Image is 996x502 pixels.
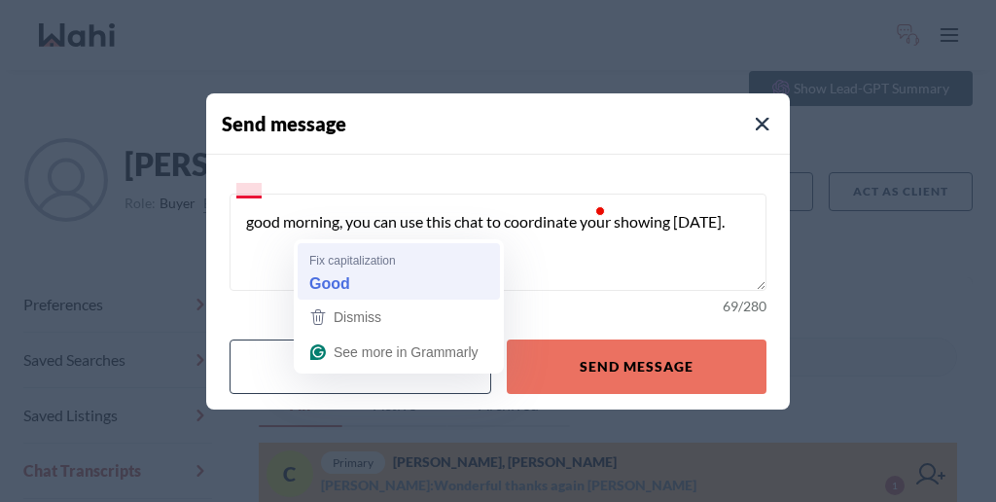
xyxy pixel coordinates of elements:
textarea: To enrich screen reader interactions, please activate Accessibility in Grammarly extension settings [230,194,766,291]
h4: Send message [222,109,790,138]
button: Close Modal [751,113,774,136]
button: Send message [507,340,766,394]
button: Cancel [230,340,491,394]
div: 69 / 280 [230,297,766,316]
